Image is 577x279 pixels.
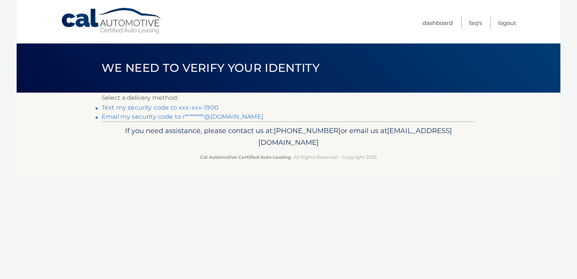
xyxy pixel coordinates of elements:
[106,125,471,149] p: If you need assistance, please contact us at: or email us at
[274,126,341,135] span: [PHONE_NUMBER]
[102,113,263,120] a: Email my security code to r********@[DOMAIN_NAME]
[498,17,516,29] a: Logout
[106,153,471,161] p: - All Rights Reserved - Copyright 2025
[102,104,219,111] a: Text my security code to xxx-xxx-1900
[469,17,482,29] a: FAQ's
[423,17,453,29] a: Dashboard
[102,93,475,103] p: Select a delivery method:
[200,154,291,160] strong: Cal Automotive Certified Auto Leasing
[61,8,163,34] a: Cal Automotive
[102,61,319,75] span: We need to verify your identity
